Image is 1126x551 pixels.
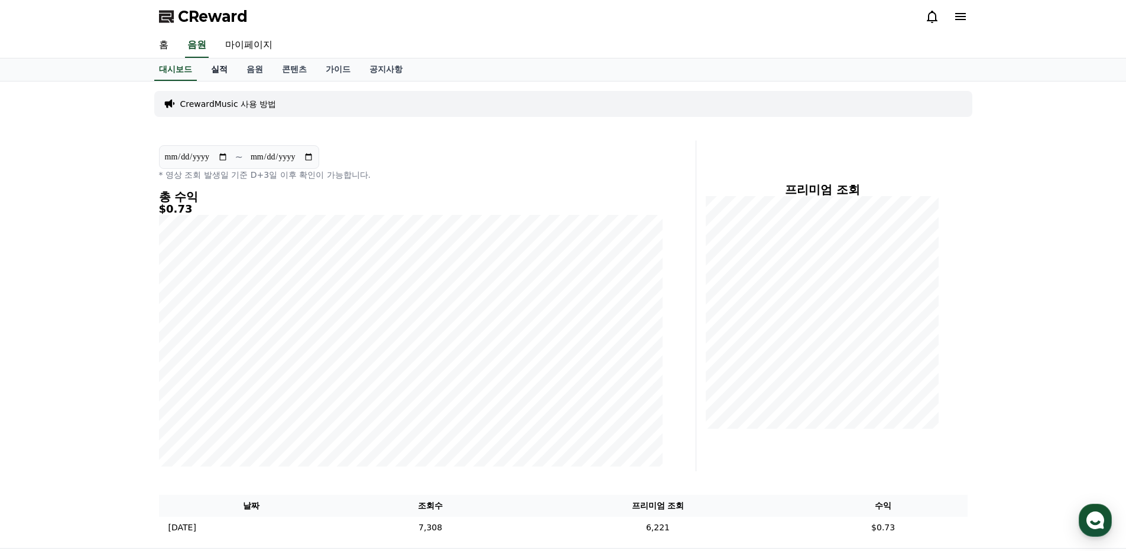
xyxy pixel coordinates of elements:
span: CReward [178,7,248,26]
td: 6,221 [517,517,799,539]
th: 조회수 [344,495,517,517]
p: * 영상 조회 발생일 기준 D+3일 이후 확인이 가능합니다. [159,169,663,181]
span: 홈 [37,392,44,402]
a: CReward [159,7,248,26]
p: [DATE] [168,521,196,534]
a: 음원 [237,58,272,81]
a: 대화 [78,374,152,404]
th: 프리미엄 조회 [517,495,799,517]
span: 대화 [108,393,122,402]
a: CrewardMusic 사용 방법 [180,98,277,110]
a: 설정 [152,374,227,404]
a: 콘텐츠 [272,58,316,81]
a: 가이드 [316,58,360,81]
a: 공지사항 [360,58,412,81]
h4: 프리미엄 조회 [706,183,939,196]
a: 음원 [185,33,209,58]
a: 홈 [4,374,78,404]
a: 홈 [150,33,178,58]
th: 날짜 [159,495,344,517]
a: 실적 [202,58,237,81]
p: ~ [235,150,243,164]
a: 마이페이지 [216,33,282,58]
td: $0.73 [799,517,968,539]
span: 설정 [183,392,197,402]
a: 대시보드 [154,58,197,81]
h5: $0.73 [159,203,663,215]
h4: 총 수익 [159,190,663,203]
td: 7,308 [344,517,517,539]
th: 수익 [799,495,968,517]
